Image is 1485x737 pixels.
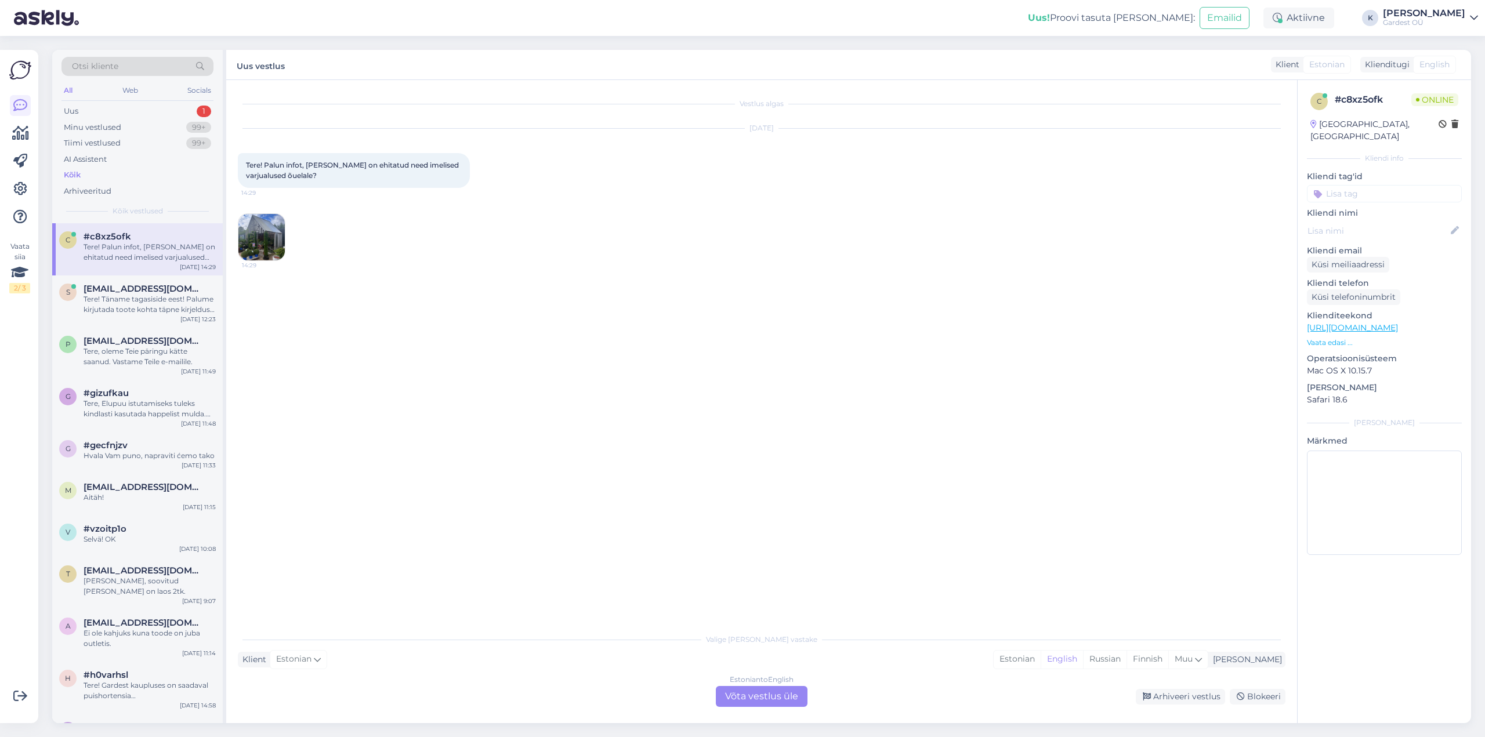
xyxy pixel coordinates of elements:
span: Kõik vestlused [113,206,163,216]
span: 14:29 [241,188,285,197]
label: Uus vestlus [237,57,285,72]
span: m [65,486,71,495]
div: Web [120,83,140,98]
div: Tere! Gardest kaupluses on saadaval puishortensia '[PERSON_NAME]'/'Incrediball'. [84,680,216,701]
div: [DATE] 11:15 [183,503,216,511]
input: Lisa tag [1307,185,1462,202]
img: Attachment [238,214,285,260]
span: g [66,392,71,401]
p: Vaata edasi ... [1307,337,1462,348]
span: English [1419,59,1450,71]
div: Aitäh! [84,492,216,503]
p: Klienditeekond [1307,310,1462,322]
span: p [66,340,71,348]
div: 99+ [186,122,211,133]
div: Uus [64,106,78,117]
span: a [66,622,71,630]
div: [DATE] 11:14 [182,649,216,658]
span: s [66,288,70,296]
span: Muu [1175,654,1193,664]
span: #c8xz5ofk [84,231,131,242]
span: sergeikonenko@gmail.com [84,284,204,294]
span: #gizufkau [84,388,129,398]
div: Tiimi vestlused [64,137,121,149]
div: Võta vestlus üle [716,686,807,707]
img: Askly Logo [9,59,31,81]
div: Arhiveeri vestlus [1136,689,1225,705]
div: Arhiveeritud [64,186,111,197]
div: [DATE] 11:49 [181,367,216,376]
div: [PERSON_NAME], soovitud [PERSON_NAME] on laos 2tk. [84,576,216,597]
p: Kliendi nimi [1307,207,1462,219]
div: [DATE] [238,123,1285,133]
span: Tere! Palun infot, [PERSON_NAME] on ehitatud need imelised varjualused õuelale? [246,161,461,180]
div: Estonian to English [730,674,794,685]
div: [DATE] 11:48 [181,419,216,428]
div: Aktiivne [1263,8,1334,28]
div: [DATE] 14:29 [180,263,216,271]
div: [PERSON_NAME] [1208,654,1282,666]
div: Klient [238,654,266,666]
input: Lisa nimi [1307,224,1448,237]
div: Kõik [64,169,81,181]
span: #gecfnjzv [84,440,128,451]
div: Tere, oleme Teie päringu kätte saanud. Vastame Teile e-mailile. [84,346,216,367]
span: g [66,444,71,453]
span: 14:29 [242,261,285,270]
div: [GEOGRAPHIC_DATA], [GEOGRAPHIC_DATA] [1310,118,1439,143]
span: #h0varhsl [84,670,128,680]
p: Operatsioonisüsteem [1307,353,1462,365]
div: Blokeeri [1230,689,1285,705]
div: English [1041,651,1083,668]
div: [PERSON_NAME] [1307,417,1462,428]
div: 1 [197,106,211,117]
div: Minu vestlused [64,122,121,133]
div: Tere! Palun infot, [PERSON_NAME] on ehitatud need imelised varjualused õuelale? [84,242,216,263]
span: Online [1411,93,1458,106]
p: Safari 18.6 [1307,394,1462,406]
button: Emailid [1200,7,1249,29]
span: h [65,674,71,682]
div: Ei ole kahjuks kuna toode on juba outletis. [84,628,216,649]
span: anastassia.iskyll@gmail.com [84,618,204,628]
div: Finnish [1127,651,1168,668]
span: timo.heering@gmail.com [84,565,204,576]
div: 99+ [186,137,211,149]
div: Küsi meiliaadressi [1307,257,1389,273]
div: [PERSON_NAME] [1383,9,1465,18]
div: Gardest OÜ [1383,18,1465,27]
div: Estonian [994,651,1041,668]
p: [PERSON_NAME] [1307,382,1462,394]
div: Tere! Täname tagasiside eest! Palume kirjutada toote kohta täpne kirjeldus koos piltidega [EMAIL_... [84,294,216,315]
div: Kliendi info [1307,153,1462,164]
div: # c8xz5ofk [1335,93,1411,107]
a: [URL][DOMAIN_NAME] [1307,322,1398,333]
span: Estonian [276,653,312,666]
div: Küsi telefoninumbrit [1307,289,1400,305]
span: mariia.panchenko23@gmail.com [84,482,204,492]
div: Klienditugi [1360,59,1410,71]
div: [DATE] 11:33 [182,461,216,470]
a: [PERSON_NAME]Gardest OÜ [1383,9,1478,27]
div: Vaata siia [9,241,30,293]
span: liinapaabo@gmail.com [84,722,204,732]
div: Vestlus algas [238,99,1285,109]
span: palu236@hotmail.com [84,336,204,346]
span: v [66,528,70,536]
div: Selvä! OK [84,534,216,544]
div: Russian [1083,651,1127,668]
p: Kliendi email [1307,245,1462,257]
span: Estonian [1309,59,1345,71]
p: Kliendi tag'id [1307,170,1462,183]
div: AI Assistent [64,154,107,165]
p: Mac OS X 10.15.7 [1307,365,1462,377]
div: Tere, Elupuu istutamiseks tuleks kindlasti kasutada happelist mulda. Kekkilä Okaspuu- ja Rododend... [84,398,216,419]
p: Märkmed [1307,435,1462,447]
b: Uus! [1028,12,1050,23]
div: Valige [PERSON_NAME] vastake [238,634,1285,645]
div: K [1362,10,1378,26]
div: Socials [185,83,213,98]
span: #vzoitp1o [84,524,126,534]
span: t [66,569,70,578]
span: Otsi kliente [72,60,118,72]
